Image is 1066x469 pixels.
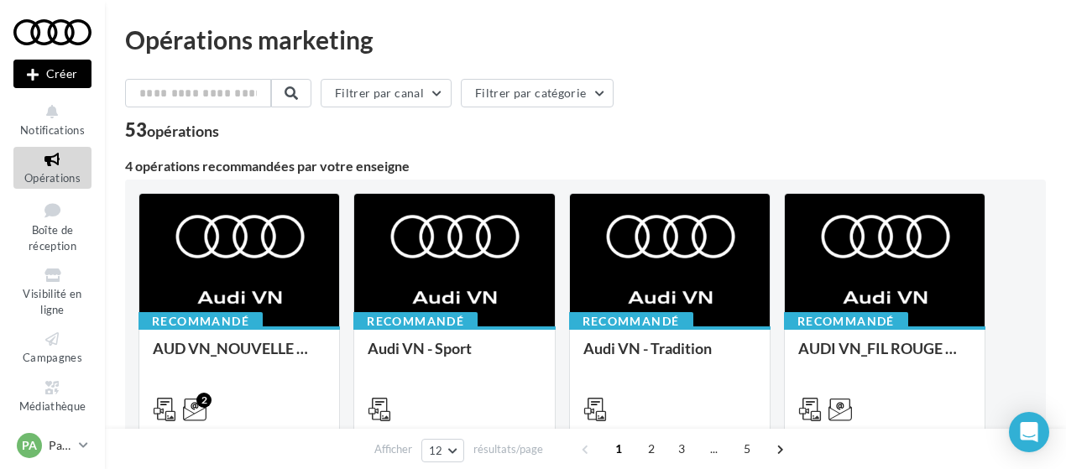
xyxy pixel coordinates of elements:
span: Visibilité en ligne [23,287,81,316]
div: Audi VN - Tradition [583,340,756,373]
span: Boîte de réception [29,223,76,253]
div: 2 [196,393,212,408]
div: Recommandé [138,312,263,331]
span: résultats/page [473,441,543,457]
span: PA [22,437,37,454]
div: AUDI VN_FIL ROUGE 2025 - A1, Q2, Q3, Q5 et Q4 e-tron [798,340,971,373]
span: Médiathèque [19,399,86,413]
span: Campagnes [23,351,82,364]
div: Opérations marketing [125,27,1046,52]
button: 12 [421,439,464,462]
p: Partenaire Audi [49,437,72,454]
div: Open Intercom Messenger [1009,412,1049,452]
button: Filtrer par catégorie [461,79,614,107]
a: Opérations [13,147,91,188]
div: 53 [125,121,219,139]
button: Notifications [13,99,91,140]
a: Médiathèque [13,375,91,416]
div: Nouvelle campagne [13,60,91,88]
button: Créer [13,60,91,88]
span: 5 [734,435,760,462]
div: Recommandé [569,312,693,331]
div: Audi VN - Sport [368,340,541,373]
span: 3 [668,435,695,462]
a: Campagnes [13,326,91,367]
button: Filtrer par canal [321,79,452,107]
div: Recommandé [784,312,908,331]
span: Notifications [20,123,85,137]
div: AUD VN_NOUVELLE A6 e-tron [153,340,326,373]
a: PA Partenaire Audi [13,430,91,461]
span: 2 [638,435,665,462]
span: ... [701,435,728,462]
div: 4 opérations recommandées par votre enseigne [125,159,1046,173]
a: Boîte de réception [13,195,91,257]
span: 1 [605,435,632,462]
div: Recommandé [353,312,478,331]
span: 12 [429,444,443,457]
a: Visibilité en ligne [13,263,91,320]
div: opérations [147,123,219,138]
span: Opérations [24,171,81,185]
span: Afficher [374,441,412,457]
